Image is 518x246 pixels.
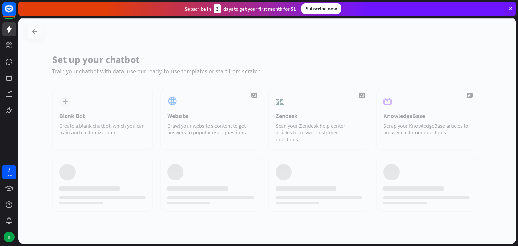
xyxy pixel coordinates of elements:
[7,167,11,173] div: 7
[6,173,12,178] div: days
[185,4,296,13] div: Subscribe in days to get your first month for $1
[2,165,16,179] a: 7 days
[301,3,341,14] div: Subscribe now
[4,232,15,242] div: H
[214,4,221,13] div: 3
